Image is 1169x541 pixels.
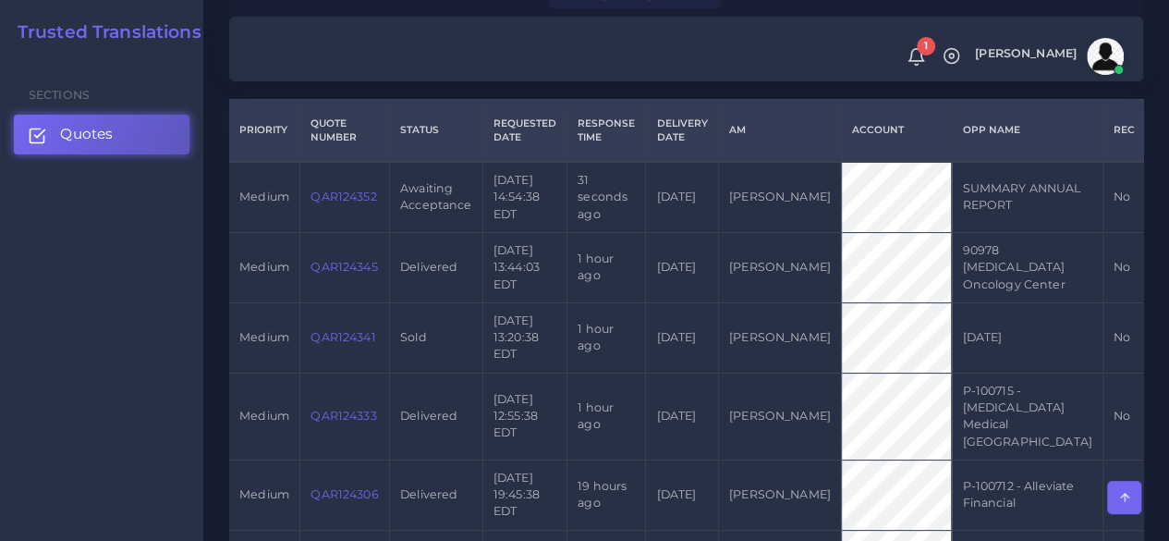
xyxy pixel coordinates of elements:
[1102,460,1145,530] td: No
[389,302,482,373] td: Sold
[952,373,1103,460] td: P-100715 - [MEDICAL_DATA] Medical [GEOGRAPHIC_DATA]
[60,124,113,144] span: Quotes
[646,232,718,302] td: [DATE]
[646,162,718,232] td: [DATE]
[239,330,289,344] span: medium
[1102,302,1145,373] td: No
[567,302,646,373] td: 1 hour ago
[300,99,390,162] th: Quote Number
[229,99,300,162] th: Priority
[311,487,378,501] a: QAR124306
[718,373,841,460] td: [PERSON_NAME]
[646,460,718,530] td: [DATE]
[567,232,646,302] td: 1 hour ago
[646,302,718,373] td: [DATE]
[952,232,1103,302] td: 90978 [MEDICAL_DATA] Oncology Center
[311,409,376,423] a: QAR124333
[239,260,289,274] span: medium
[389,373,482,460] td: Delivered
[389,460,482,530] td: Delivered
[1102,232,1145,302] td: No
[482,460,566,530] td: [DATE] 19:45:38 EDT
[311,190,376,203] a: QAR124352
[239,409,289,423] span: medium
[567,373,646,460] td: 1 hour ago
[482,99,566,162] th: Requested Date
[311,260,377,274] a: QAR124345
[389,162,482,232] td: Awaiting Acceptance
[718,232,841,302] td: [PERSON_NAME]
[646,373,718,460] td: [DATE]
[952,99,1103,162] th: Opp Name
[1102,162,1145,232] td: No
[482,232,566,302] td: [DATE] 13:44:03 EDT
[917,37,935,55] span: 1
[646,99,718,162] th: Delivery Date
[952,460,1103,530] td: P-100712 - Alleviate Financial
[389,232,482,302] td: Delivered
[718,99,841,162] th: AM
[718,460,841,530] td: [PERSON_NAME]
[718,302,841,373] td: [PERSON_NAME]
[567,162,646,232] td: 31 seconds ago
[975,48,1077,60] span: [PERSON_NAME]
[311,330,375,344] a: QAR124341
[482,373,566,460] td: [DATE] 12:55:38 EDT
[1102,373,1145,460] td: No
[567,99,646,162] th: Response Time
[239,190,289,203] span: medium
[952,162,1103,232] td: SUMMARY ANNUAL REPORT
[5,22,201,43] a: Trusted Translations
[1087,38,1124,75] img: avatar
[14,115,189,154] a: Quotes
[482,302,566,373] td: [DATE] 13:20:38 EDT
[966,38,1130,75] a: [PERSON_NAME]avatar
[389,99,482,162] th: Status
[900,47,932,67] a: 1
[482,162,566,232] td: [DATE] 14:54:38 EDT
[718,162,841,232] td: [PERSON_NAME]
[567,460,646,530] td: 19 hours ago
[952,302,1103,373] td: [DATE]
[841,99,951,162] th: Account
[1102,99,1145,162] th: REC
[239,487,289,501] span: medium
[29,88,90,102] span: Sections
